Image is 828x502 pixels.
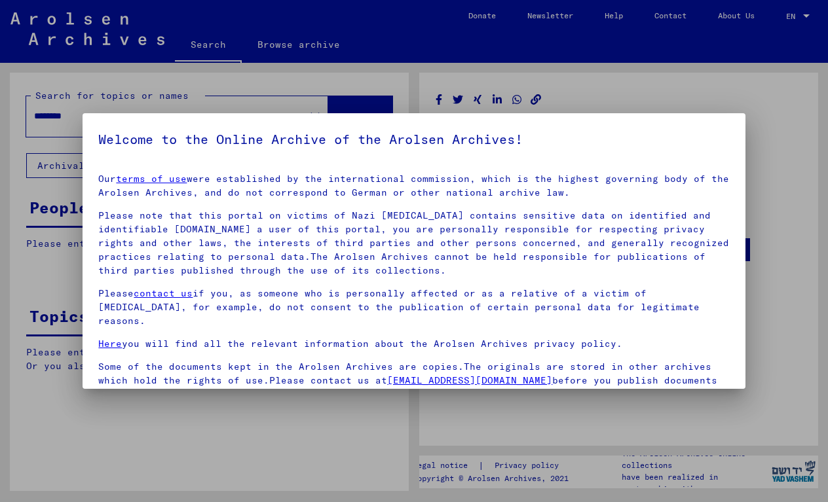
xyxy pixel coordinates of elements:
[98,287,729,328] p: Please if you, as someone who is personally affected or as a relative of a victim of [MEDICAL_DAT...
[98,338,122,350] a: Here
[134,287,193,299] a: contact us
[98,337,729,351] p: you will find all the relevant information about the Arolsen Archives privacy policy.
[98,129,729,150] h5: Welcome to the Online Archive of the Arolsen Archives!
[98,360,729,401] p: Some of the documents kept in the Arolsen Archives are copies.The originals are stored in other a...
[387,374,552,386] a: [EMAIL_ADDRESS][DOMAIN_NAME]
[116,173,187,185] a: terms of use
[98,209,729,278] p: Please note that this portal on victims of Nazi [MEDICAL_DATA] contains sensitive data on identif...
[98,172,729,200] p: Our were established by the international commission, which is the highest governing body of the ...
